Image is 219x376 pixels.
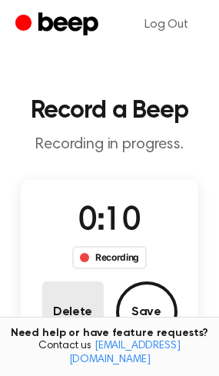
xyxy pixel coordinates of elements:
[42,281,104,343] button: Delete Audio Record
[78,205,140,238] span: 0:10
[129,6,204,43] a: Log Out
[72,246,147,269] div: Recording
[12,98,207,123] h1: Record a Beep
[9,340,210,367] span: Contact us
[15,10,102,40] a: Beep
[12,135,207,155] p: Recording in progress.
[69,341,181,365] a: [EMAIL_ADDRESS][DOMAIN_NAME]
[116,281,178,343] button: Save Audio Record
